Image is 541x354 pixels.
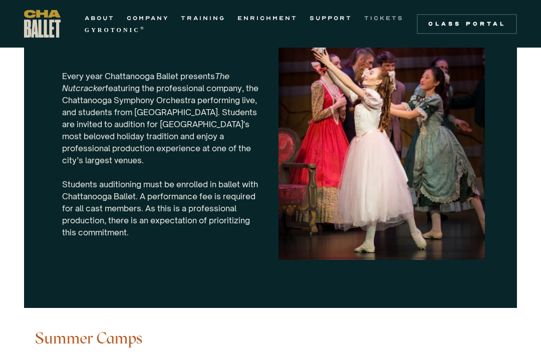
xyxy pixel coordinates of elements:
[237,12,298,24] a: ENRICHMENT
[423,20,511,28] div: Class Portal
[35,318,506,348] h3: Summer Camps
[85,27,140,34] strong: GYROTONIC
[62,70,262,238] p: Every year Chattanooga Ballet presents featuring the professional company, the Chattanooga Sympho...
[140,26,146,31] sup: ®
[127,12,169,24] a: COMPANY
[417,14,517,34] a: Class Portal
[24,10,61,38] a: home
[364,12,404,24] a: TICKETS
[310,12,352,24] a: SUPPORT
[181,12,225,24] a: TRAINING
[85,12,115,24] a: ABOUT
[85,24,146,36] a: GYROTONIC®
